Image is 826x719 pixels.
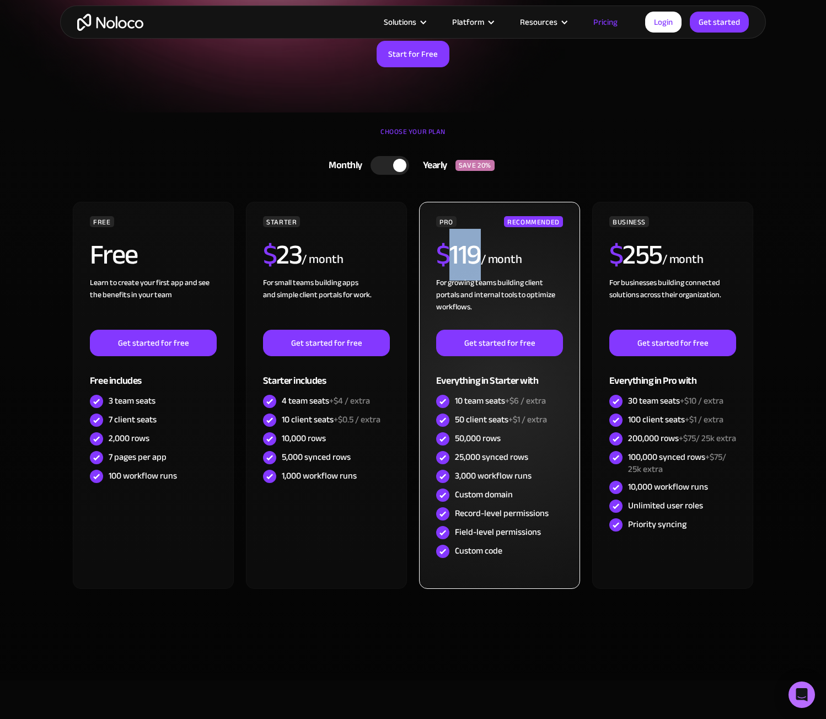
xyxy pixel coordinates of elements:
div: 3,000 workflow runs [455,470,532,482]
div: Field-level permissions [455,526,541,538]
a: Pricing [580,15,631,29]
div: / month [481,251,522,269]
div: BUSINESS [609,216,649,227]
a: Get started for free [263,330,390,356]
div: 50 client seats [455,414,547,426]
a: Get started for free [90,330,217,356]
div: Priority syncing [628,518,686,530]
div: 10,000 workflow runs [628,481,708,493]
div: 7 pages per app [109,451,167,463]
h2: 23 [263,241,302,269]
div: Learn to create your first app and see the benefits in your team ‍ [90,277,217,330]
div: 25,000 synced rows [455,451,528,463]
div: Open Intercom Messenger [789,682,815,708]
div: RECOMMENDED [504,216,563,227]
a: Get started for free [609,330,736,356]
div: Resources [506,15,580,29]
span: $ [609,229,623,281]
div: FREE [90,216,114,227]
span: +$4 / extra [329,393,370,409]
div: For growing teams building client portals and internal tools to optimize workflows. [436,277,563,330]
h2: 119 [436,241,481,269]
div: Unlimited user roles [628,500,703,512]
div: 100,000 synced rows [628,451,736,475]
div: 5,000 synced rows [282,451,351,463]
div: Custom domain [455,489,513,501]
div: Yearly [409,157,455,174]
div: 100 workflow runs [109,470,177,482]
div: For small teams building apps and simple client portals for work. ‍ [263,277,390,330]
span: $ [436,229,450,281]
div: / month [302,251,343,269]
div: PRO [436,216,457,227]
div: 3 team seats [109,395,155,407]
div: / month [662,251,704,269]
div: 10 client seats [282,414,380,426]
span: +$6 / extra [505,393,546,409]
div: 10,000 rows [282,432,326,444]
div: Free includes [90,356,217,392]
div: For businesses building connected solutions across their organization. ‍ [609,277,736,330]
span: +$1 / extra [508,411,547,428]
div: Record-level permissions [455,507,549,519]
div: Solutions [370,15,438,29]
a: Get started [690,12,749,33]
span: +$0.5 / extra [334,411,380,428]
h2: Free [90,241,138,269]
div: 2,000 rows [109,432,149,444]
div: Platform [438,15,506,29]
span: +$75/ 25k extra [679,430,736,447]
div: Platform [452,15,484,29]
div: Everything in Starter with [436,356,563,392]
div: 100 client seats [628,414,723,426]
span: $ [263,229,277,281]
div: 30 team seats [628,395,723,407]
div: Starter includes [263,356,390,392]
div: Resources [520,15,557,29]
div: 4 team seats [282,395,370,407]
div: Everything in Pro with [609,356,736,392]
div: 50,000 rows [455,432,501,444]
div: CHOOSE YOUR PLAN [71,124,755,151]
div: 200,000 rows [628,432,736,444]
div: Custom code [455,545,502,557]
a: home [77,14,143,31]
div: 10 team seats [455,395,546,407]
div: STARTER [263,216,300,227]
span: +$1 / extra [685,411,723,428]
div: 7 client seats [109,414,157,426]
div: SAVE 20% [455,160,495,171]
a: Start for Free [377,41,449,67]
h2: 255 [609,241,662,269]
div: Solutions [384,15,416,29]
div: Monthly [315,157,371,174]
a: Get started for free [436,330,563,356]
span: +$75/ 25k extra [628,449,726,477]
span: +$10 / extra [680,393,723,409]
div: 1,000 workflow runs [282,470,357,482]
a: Login [645,12,682,33]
